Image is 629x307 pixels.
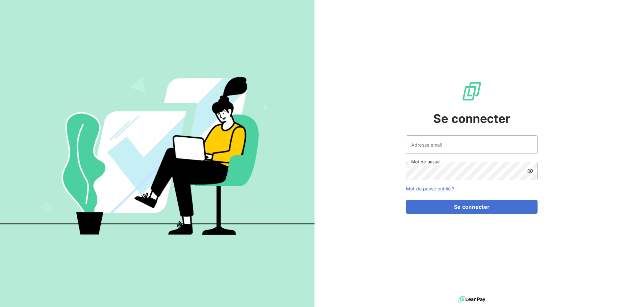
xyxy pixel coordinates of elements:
[458,294,485,304] img: logo
[461,81,482,102] img: Logo LeanPay
[406,186,454,191] a: Mot de passe oublié ?
[433,110,510,127] span: Se connecter
[406,135,538,154] input: placeholder
[406,200,538,214] button: Se connecter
